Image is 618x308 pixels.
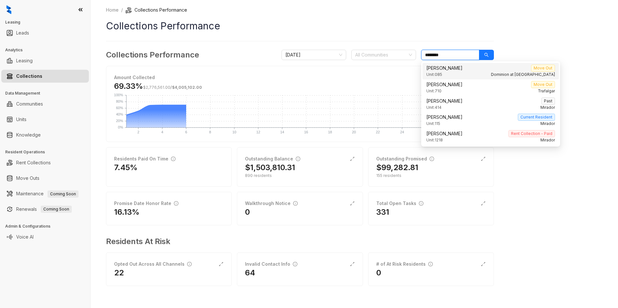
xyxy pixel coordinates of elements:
[481,201,486,206] span: expand-alt
[16,231,34,243] a: Voice AI
[245,173,355,179] div: 890 residents
[426,137,443,143] span: Unit: 1218
[121,6,123,14] li: /
[426,114,463,121] span: [PERSON_NAME]
[350,262,355,267] span: expand-alt
[143,85,170,90] span: $2,776,561.00
[419,201,423,206] span: info-circle
[304,130,308,134] text: 16
[1,203,89,216] li: Renewals
[116,119,123,123] text: 20%
[209,130,211,134] text: 8
[1,98,89,110] li: Communities
[540,137,555,143] span: Mirador
[106,49,199,61] h3: Collections Performance
[538,88,555,94] span: Trafalgar
[245,162,295,173] h2: $1,503,810.31
[5,19,90,25] h3: Leasing
[531,65,555,72] span: Move Out
[16,156,51,169] a: Rent Collections
[1,26,89,39] li: Leads
[245,155,300,162] div: Outstanding Balance
[484,53,489,57] span: search
[1,187,89,200] li: Maintenance
[245,268,255,278] h2: 64
[481,156,486,161] span: expand-alt
[376,173,486,179] div: 155 residents
[376,207,389,217] h2: 331
[352,130,356,134] text: 20
[426,72,442,78] span: Unit: 085
[540,105,555,111] span: Mirador
[508,130,555,137] span: Rent Collection - Paid
[137,130,139,134] text: 2
[106,19,494,33] h1: Collections Performance
[1,54,89,67] li: Leasing
[16,70,42,83] a: Collections
[48,190,79,198] span: Coming Soon
[428,262,433,266] span: info-circle
[218,262,224,267] span: expand-alt
[114,200,178,207] div: Promise Date Honor Rate
[1,70,89,83] li: Collections
[114,261,192,268] div: Opted Out Across All Channels
[376,162,418,173] h2: $99,282.81
[16,203,72,216] a: RenewalsComing Soon
[376,130,380,134] text: 22
[540,121,555,127] span: Mirador
[232,130,236,134] text: 10
[16,113,27,126] a: Units
[245,261,297,268] div: Invalid Contact Info
[518,114,555,121] span: Current Resident
[531,81,555,88] span: Move Out
[426,65,463,72] span: [PERSON_NAME]
[161,130,163,134] text: 4
[106,236,489,247] h3: Residents At Risk
[376,155,434,162] div: Outstanding Promised
[426,81,463,88] span: [PERSON_NAME]
[481,262,486,267] span: expand-alt
[376,268,381,278] h2: 0
[143,85,202,90] span: /
[172,85,202,90] span: $4,005,102.00
[1,156,89,169] li: Rent Collections
[105,6,120,14] a: Home
[426,105,442,111] span: Unit: 414
[114,207,140,217] h2: 16.13%
[293,262,297,266] span: info-circle
[16,26,29,39] a: Leads
[491,72,555,78] span: Dominion at [GEOGRAPHIC_DATA]
[328,130,332,134] text: 18
[174,201,178,206] span: info-circle
[114,155,176,162] div: Residents Paid On Time
[16,54,33,67] a: Leasing
[293,201,298,206] span: info-circle
[114,75,155,80] strong: Amount Collected
[16,98,43,110] a: Communities
[245,200,298,207] div: Walkthrough Notice
[6,5,11,14] img: logo
[245,207,250,217] h2: 0
[350,201,355,206] span: expand-alt
[125,6,187,14] li: Collections Performance
[114,81,202,91] h3: 69.33%
[5,223,90,229] h3: Admin & Configurations
[285,50,342,60] span: October 2025
[430,157,434,161] span: info-circle
[114,268,124,278] h2: 22
[116,99,123,103] text: 80%
[118,125,123,129] text: 0%
[171,157,176,161] span: info-circle
[1,128,89,141] li: Knowledge
[541,98,555,105] span: Past
[1,172,89,185] li: Move Outs
[426,121,440,127] span: Unit: 115
[114,93,123,97] text: 100%
[1,231,89,243] li: Voice AI
[5,149,90,155] h3: Resident Operations
[256,130,260,134] text: 12
[41,206,72,213] span: Coming Soon
[16,128,41,141] a: Knowledge
[376,261,433,268] div: # of At Risk Residents
[114,162,138,173] h2: 7.45%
